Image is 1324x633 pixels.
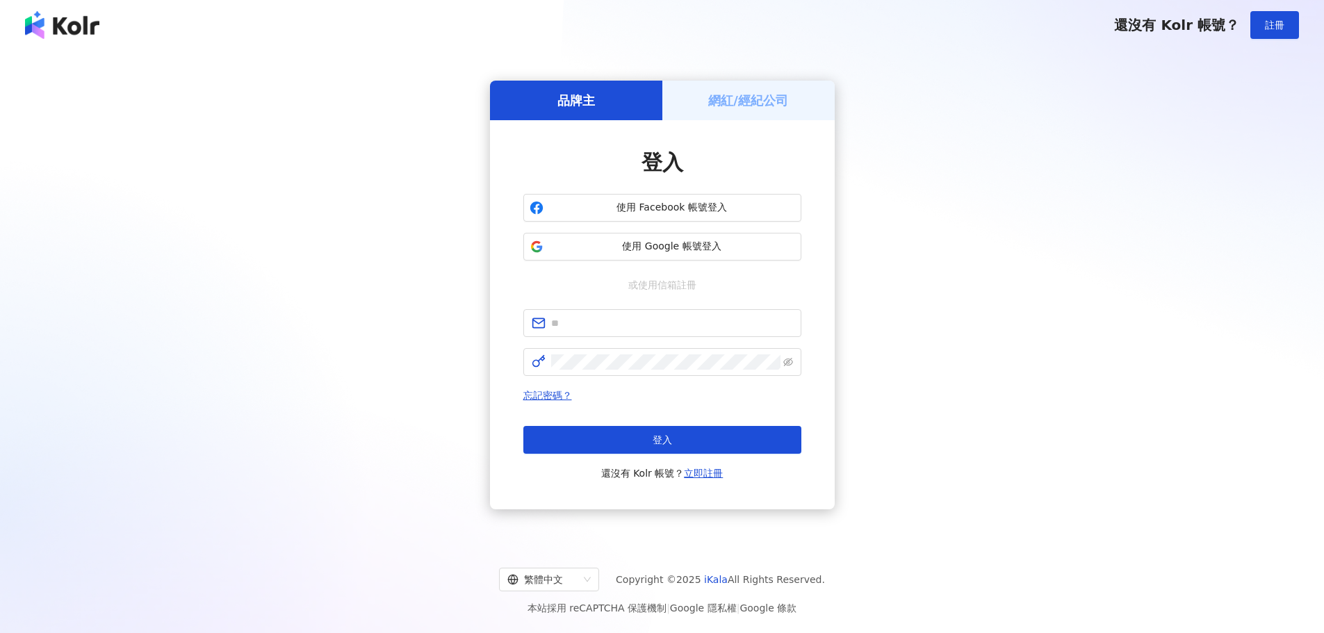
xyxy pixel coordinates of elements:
[523,233,801,261] button: 使用 Google 帳號登入
[507,568,578,591] div: 繁體中文
[528,600,796,616] span: 本站採用 reCAPTCHA 保護機制
[1265,19,1284,31] span: 註冊
[1114,17,1239,33] span: 還沒有 Kolr 帳號？
[708,92,788,109] h5: 網紅/經紀公司
[523,426,801,454] button: 登入
[704,574,728,585] a: iKala
[1250,11,1299,39] button: 註冊
[523,390,572,401] a: 忘記密碼？
[523,194,801,222] button: 使用 Facebook 帳號登入
[739,602,796,614] a: Google 條款
[670,602,737,614] a: Google 隱私權
[653,434,672,445] span: 登入
[783,357,793,367] span: eye-invisible
[549,240,795,254] span: 使用 Google 帳號登入
[616,571,825,588] span: Copyright © 2025 All Rights Reserved.
[737,602,740,614] span: |
[641,150,683,174] span: 登入
[557,92,595,109] h5: 品牌主
[25,11,99,39] img: logo
[601,465,724,482] span: 還沒有 Kolr 帳號？
[549,201,795,215] span: 使用 Facebook 帳號登入
[619,277,706,293] span: 或使用信箱註冊
[667,602,670,614] span: |
[684,468,723,479] a: 立即註冊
